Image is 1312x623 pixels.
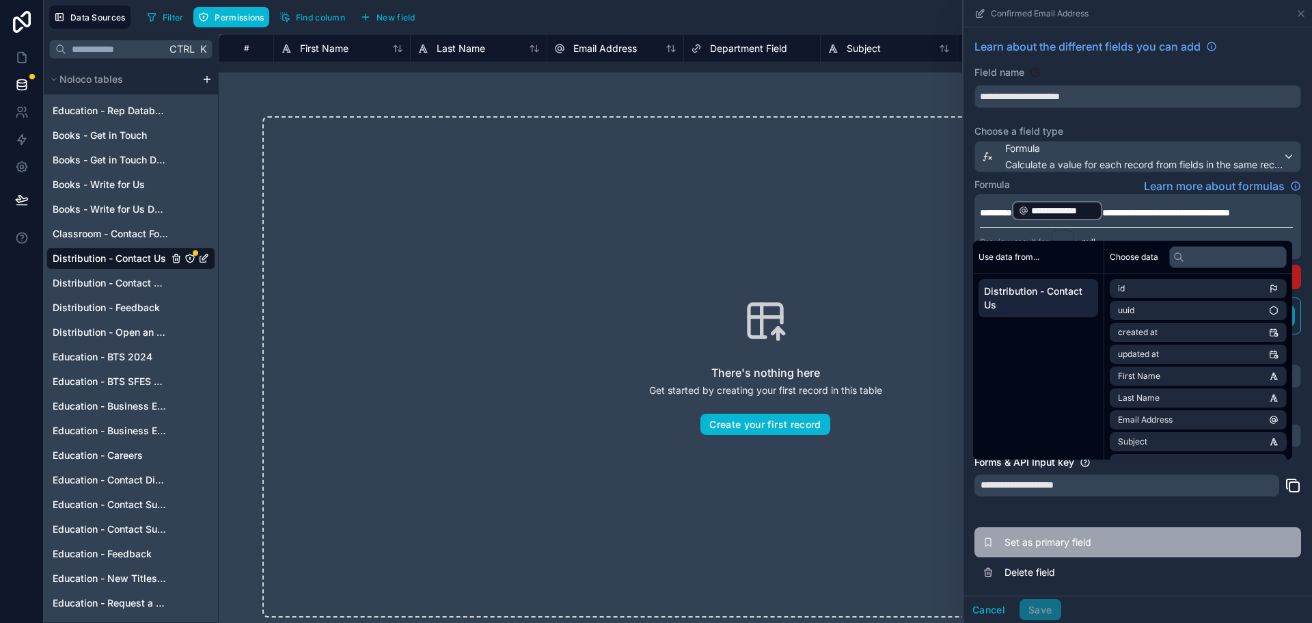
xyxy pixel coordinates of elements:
[53,326,168,339] span: Distribution - Open an Account
[46,248,215,269] a: Distribution - Contact Us
[300,42,348,55] span: First Name
[700,414,830,436] button: Create your first record
[974,38,1201,55] span: Learn about the different fields you can add
[1082,237,1095,248] span: null
[979,252,1039,263] span: Use data from...
[710,42,787,55] span: Department Field
[53,399,168,413] span: Education - Business Enquiries
[46,346,215,368] a: Education - BTS 2024
[46,543,215,565] a: Education - Feedback
[53,178,145,191] span: Books - Write for Us
[974,38,1217,55] a: Learn about the different fields you can add
[1004,566,1201,579] span: Delete field
[1144,178,1301,194] a: Learn more about formulas
[53,276,168,290] span: Distribution - Contact Us Depts
[163,12,184,23] span: Filter
[53,473,168,487] span: Education - Contact Digital Support
[230,43,263,53] div: #
[53,129,147,142] span: Books - Get in Touch
[46,395,215,417] a: Education - Business Enquiries
[377,12,415,23] span: New field
[963,599,1014,621] button: Cancel
[1005,142,1283,155] span: Formula
[974,557,1301,587] button: Delete field
[46,223,215,245] a: Classroom - Contact Form
[847,42,881,55] span: Subject
[46,469,215,491] a: Education - Contact Digital Support
[1110,252,1158,263] span: Choose data
[46,371,215,393] a: Education - BTS SFES 2024
[974,455,1074,469] label: Forms & API Input key
[46,494,215,516] a: Education - Contact Support
[215,12,264,23] span: Permissions
[46,297,215,319] a: Distribution - Feedback
[46,272,215,294] a: Distribution - Contact Us Depts
[573,42,637,55] span: Email Address
[53,375,168,388] span: Education - BTS SFES 2024
[46,321,215,343] a: Distribution - Open an Account
[53,252,166,265] span: Distribution - Contact Us
[198,44,208,54] span: K
[53,202,168,216] span: Books - Write for Us Depts
[437,42,485,55] span: Last Name
[49,5,131,29] button: Data Sources
[46,592,215,614] a: Education - Request a Callback
[46,174,215,196] a: Books - Write for Us
[46,568,215,589] a: Education - New Titles 2025
[296,12,345,23] span: Find column
[275,7,350,27] button: Find column
[711,364,820,381] h2: There's nothing here
[168,40,196,57] span: Ctrl
[53,522,168,536] span: Education - Contact Support Depts
[974,527,1301,557] button: Set as primary field
[46,198,215,220] a: Books - Write for Us Depts
[649,384,882,397] p: Get started by creating your first record in this table
[59,72,123,86] span: Noloco tables
[1004,535,1201,549] span: Set as primary field
[44,64,218,622] div: scrollable content
[46,70,196,89] button: Noloco tables
[46,420,215,442] a: Education - Business Enquiries Depts
[53,572,168,585] span: Education - New Titles 2025
[355,7,420,27] button: New field
[1005,158,1283,172] span: Calculate a value for each record from fields in the same record
[53,498,168,512] span: Education - Contact Support
[53,350,152,364] span: Education - BTS 2024
[973,274,1104,323] div: scrollable content
[53,547,152,561] span: Education - Feedback
[46,445,215,466] a: Education - Careers
[46,149,215,171] a: Books - Get in Touch Depts
[53,104,168,118] span: Education - Rep Database
[974,124,1301,138] label: Choose a field type
[193,7,274,27] a: Permissions
[53,424,168,438] span: Education - Business Enquiries Depts
[46,518,215,540] a: Education - Contact Support Depts
[1144,178,1285,194] span: Learn more about formulas
[974,66,1024,79] label: Field name
[53,449,143,462] span: Education - Careers
[980,230,1076,254] div: Preview result for :
[70,12,126,23] span: Data Sources
[46,124,215,146] a: Books - Get in Touch
[53,301,160,315] span: Distribution - Feedback
[53,153,168,167] span: Books - Get in Touch Depts
[974,178,1010,191] label: Formula
[193,7,269,27] button: Permissions
[53,227,168,241] span: Classroom - Contact Form
[984,284,1093,312] span: Distribution - Contact Us
[974,141,1301,172] button: FormulaCalculate a value for each record from fields in the same record
[53,596,168,610] span: Education - Request a Callback
[46,100,215,122] a: Education - Rep Database
[141,7,189,27] button: Filter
